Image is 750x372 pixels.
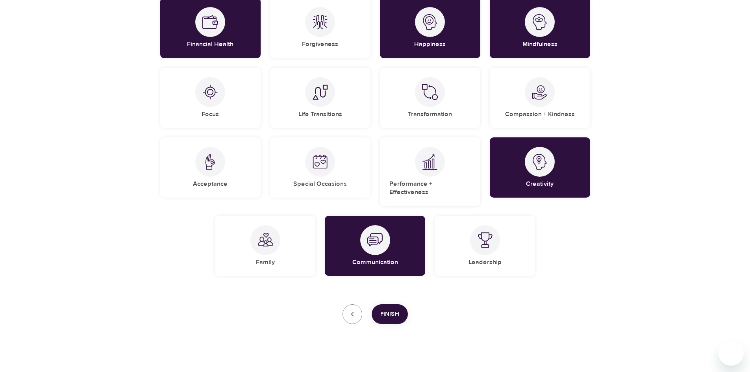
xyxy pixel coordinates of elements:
div: Life TransitionsLife Transitions [270,68,370,128]
div: TransformationTransformation [380,68,480,128]
h5: Special Occasions [293,180,347,188]
iframe: Button to launch messaging window [719,341,744,366]
h5: Happiness [414,40,446,48]
img: Family [257,232,273,248]
img: Acceptance [202,154,218,170]
span: Finish [380,309,399,319]
div: AcceptanceAcceptance [160,137,261,198]
div: LeadershipLeadership [435,216,535,276]
h5: Acceptance [193,180,228,188]
button: Finish [372,304,408,324]
img: Happiness [422,14,438,30]
h5: Family [256,258,275,267]
h5: Transformation [408,110,452,118]
div: FamilyFamily [215,216,315,276]
div: FocusFocus [160,68,261,128]
img: Transformation [422,84,438,100]
h5: Focus [202,110,219,118]
h5: Performance + Effectiveness [389,180,471,197]
img: Performance + Effectiveness [422,154,438,170]
div: Special OccasionsSpecial Occasions [270,137,370,198]
h5: Life Transitions [298,110,342,118]
h5: Forgiveness [302,40,338,48]
img: Compassion + Kindness [532,84,548,100]
h5: Compassion + Kindness [505,110,575,118]
img: Mindfulness [532,14,548,30]
div: CreativityCreativity [490,137,590,198]
div: CommunicationCommunication [325,216,425,276]
img: Creativity [532,154,548,170]
img: Special Occasions [312,154,328,170]
img: Leadership [477,232,493,248]
img: Communication [367,232,383,248]
h5: Financial Health [187,40,233,48]
div: Compassion + KindnessCompassion + Kindness [490,68,590,128]
div: Performance + EffectivenessPerformance + Effectiveness [380,137,480,206]
h5: Communication [352,258,398,267]
h5: Mindfulness [522,40,557,48]
img: Forgiveness [312,14,328,30]
h5: Creativity [526,180,554,188]
img: Life Transitions [312,84,328,100]
h5: Leadership [469,258,502,267]
img: Focus [202,84,218,100]
img: Financial Health [202,14,218,30]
